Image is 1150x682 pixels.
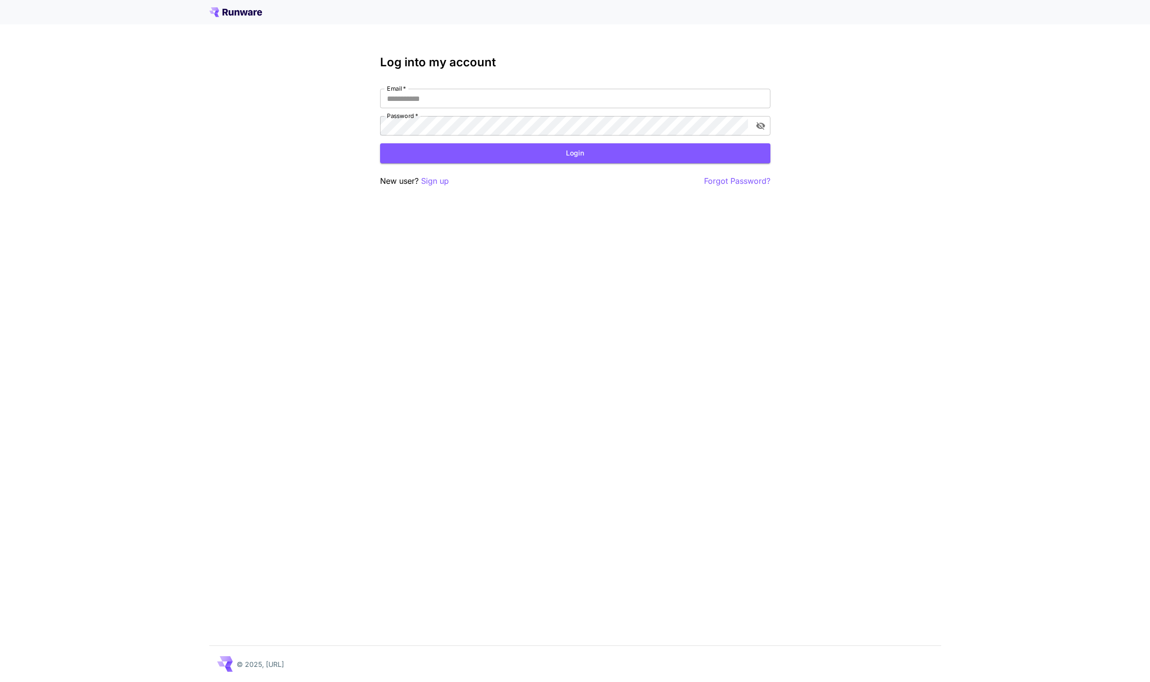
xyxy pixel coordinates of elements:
[380,175,449,187] p: New user?
[387,84,406,93] label: Email
[380,56,770,69] h3: Log into my account
[421,175,449,187] button: Sign up
[387,112,418,120] label: Password
[752,117,769,135] button: toggle password visibility
[704,175,770,187] button: Forgot Password?
[237,659,284,669] p: © 2025, [URL]
[380,143,770,163] button: Login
